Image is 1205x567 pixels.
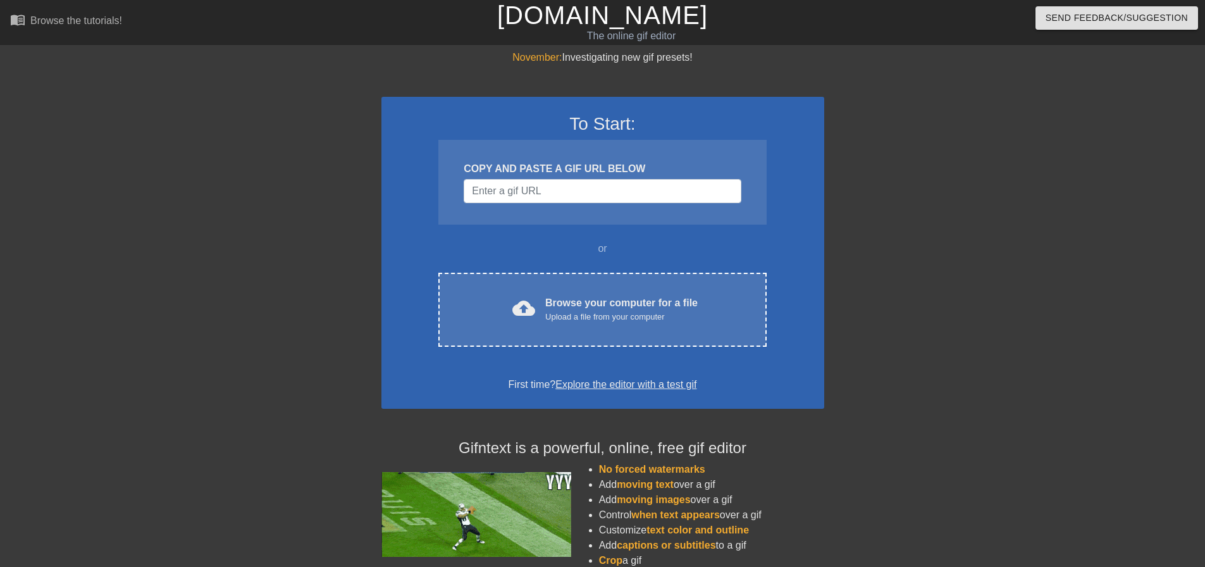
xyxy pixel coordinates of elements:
li: Control over a gif [599,508,824,523]
span: menu_book [10,12,25,27]
div: Upload a file from your computer [545,311,698,323]
input: Username [464,179,741,203]
div: Browse your computer for a file [545,296,698,323]
div: The online gif editor [408,28,855,44]
div: First time? [398,377,808,392]
span: moving images [617,494,690,505]
span: Send Feedback/Suggestion [1046,10,1188,26]
span: moving text [617,479,674,490]
div: or [414,241,791,256]
span: captions or subtitles [617,540,715,551]
span: Crop [599,555,622,566]
span: No forced watermarks [599,464,705,475]
div: COPY AND PASTE A GIF URL BELOW [464,161,741,177]
button: Send Feedback/Suggestion [1035,6,1198,30]
span: cloud_upload [512,297,535,320]
li: Customize [599,523,824,538]
h3: To Start: [398,113,808,135]
h4: Gifntext is a powerful, online, free gif editor [381,439,824,458]
img: football_small.gif [381,472,571,557]
span: November: [512,52,562,63]
span: text color and outline [646,525,749,535]
span: when text appears [631,509,720,520]
li: Add over a gif [599,492,824,508]
li: Add to a gif [599,538,824,553]
a: Explore the editor with a test gif [555,379,696,390]
a: Browse the tutorials! [10,12,122,32]
div: Investigating new gif presets! [381,50,824,65]
div: Browse the tutorials! [30,15,122,26]
a: [DOMAIN_NAME] [497,1,708,29]
li: Add over a gif [599,477,824,492]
